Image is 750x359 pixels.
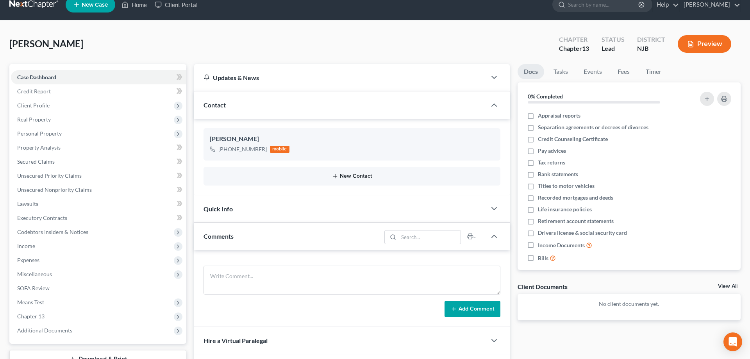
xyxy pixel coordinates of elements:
[538,254,548,262] span: Bills
[538,205,592,213] span: Life insurance policies
[538,147,566,155] span: Pay advices
[11,211,186,225] a: Executory Contracts
[637,44,665,53] div: NJB
[639,64,668,79] a: Timer
[538,241,585,249] span: Income Documents
[17,144,61,151] span: Property Analysis
[445,301,500,317] button: Add Comment
[611,64,636,79] a: Fees
[538,217,614,225] span: Retirement account statements
[204,205,233,213] span: Quick Info
[218,145,267,153] div: [PHONE_NUMBER]
[11,155,186,169] a: Secured Claims
[17,313,45,320] span: Chapter 13
[11,84,186,98] a: Credit Report
[11,70,186,84] a: Case Dashboard
[718,284,737,289] a: View All
[17,285,50,291] span: SOFA Review
[17,214,67,221] span: Executory Contracts
[518,64,544,79] a: Docs
[9,38,83,49] span: [PERSON_NAME]
[678,35,731,53] button: Preview
[559,35,589,44] div: Chapter
[210,173,494,179] button: New Contact
[538,170,578,178] span: Bank statements
[11,169,186,183] a: Unsecured Priority Claims
[17,200,38,207] span: Lawsuits
[11,141,186,155] a: Property Analysis
[538,182,595,190] span: Titles to motor vehicles
[204,232,234,240] span: Comments
[204,337,268,344] span: Hire a Virtual Paralegal
[82,2,108,8] span: New Case
[17,102,50,109] span: Client Profile
[538,135,608,143] span: Credit Counseling Certificate
[17,271,52,277] span: Miscellaneous
[547,64,574,79] a: Tasks
[17,116,51,123] span: Real Property
[11,281,186,295] a: SOFA Review
[518,282,568,291] div: Client Documents
[210,134,494,144] div: [PERSON_NAME]
[538,229,627,237] span: Drivers license & social security card
[17,130,62,137] span: Personal Property
[17,172,82,179] span: Unsecured Priority Claims
[17,186,92,193] span: Unsecured Nonpriority Claims
[11,183,186,197] a: Unsecured Nonpriority Claims
[637,35,665,44] div: District
[723,332,742,351] div: Open Intercom Messenger
[17,299,44,305] span: Means Test
[602,35,625,44] div: Status
[538,123,648,131] span: Separation agreements or decrees of divorces
[11,197,186,211] a: Lawsuits
[204,101,226,109] span: Contact
[17,243,35,249] span: Income
[577,64,608,79] a: Events
[538,112,580,120] span: Appraisal reports
[582,45,589,52] span: 13
[538,194,613,202] span: Recorded mortgages and deeds
[538,159,565,166] span: Tax returns
[524,300,734,308] p: No client documents yet.
[17,88,51,95] span: Credit Report
[602,44,625,53] div: Lead
[204,73,477,82] div: Updates & News
[559,44,589,53] div: Chapter
[17,327,72,334] span: Additional Documents
[270,146,289,153] div: mobile
[17,74,56,80] span: Case Dashboard
[17,158,55,165] span: Secured Claims
[17,257,39,263] span: Expenses
[528,93,563,100] strong: 0% Completed
[398,230,461,244] input: Search...
[17,229,88,235] span: Codebtors Insiders & Notices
